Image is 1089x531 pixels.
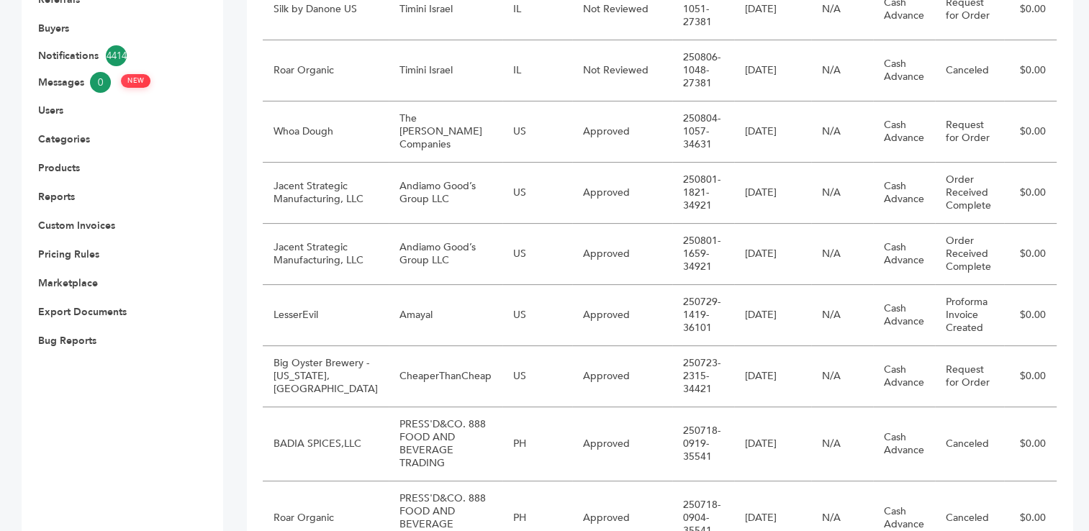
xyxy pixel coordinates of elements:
td: N/A [811,101,873,163]
td: [DATE] [734,346,811,407]
td: US [502,285,572,346]
span: NEW [121,74,150,88]
td: Approved [572,407,672,481]
td: 250718-0919-35541 [672,407,734,481]
td: [DATE] [734,40,811,101]
td: $0.00 [1004,407,1057,481]
td: Proforma Invoice Created [935,285,1004,346]
a: Users [38,104,63,117]
td: [DATE] [734,101,811,163]
a: Reports [38,190,75,204]
a: Categories [38,132,90,146]
a: Bug Reports [38,334,96,348]
td: N/A [811,407,873,481]
td: Canceled [935,40,1004,101]
td: Cash Advance [873,163,935,224]
a: Messages0 NEW [38,72,185,93]
td: Approved [572,346,672,407]
td: Approved [572,285,672,346]
td: 250801-1821-34921 [672,163,734,224]
td: 250804-1057-34631 [672,101,734,163]
td: $0.00 [1004,285,1057,346]
td: Approved [572,163,672,224]
td: Whoa Dough [263,101,389,163]
td: Request for Order [935,346,1004,407]
td: IL [502,40,572,101]
td: Andiamo Good’s Group LLC [389,224,502,285]
td: 250806-1048-27381 [672,40,734,101]
a: Export Documents [38,305,127,319]
td: [DATE] [734,224,811,285]
td: The [PERSON_NAME] Companies [389,101,502,163]
span: 4414 [106,45,127,66]
td: Cash Advance [873,285,935,346]
td: Amayal [389,285,502,346]
td: Big Oyster Brewery - [US_STATE], [GEOGRAPHIC_DATA] [263,346,389,407]
td: US [502,346,572,407]
td: CheaperThanCheap [389,346,502,407]
td: Request for Order [935,101,1004,163]
td: N/A [811,40,873,101]
td: N/A [811,224,873,285]
td: US [502,163,572,224]
td: [DATE] [734,407,811,481]
td: US [502,224,572,285]
td: $0.00 [1004,224,1057,285]
a: Marketplace [38,276,98,290]
td: Timini Israel [389,40,502,101]
td: Cash Advance [873,346,935,407]
td: 250723-2315-34421 [672,346,734,407]
td: $0.00 [1004,40,1057,101]
td: Cash Advance [873,224,935,285]
a: Custom Invoices [38,219,115,232]
td: PH [502,407,572,481]
a: Pricing Rules [38,248,99,261]
td: Roar Organic [263,40,389,101]
td: BADIA SPICES,LLC [263,407,389,481]
td: Cash Advance [873,101,935,163]
td: Not Reviewed [572,40,672,101]
td: Andiamo Good’s Group LLC [389,163,502,224]
td: Order Received Complete [935,163,1004,224]
td: Canceled [935,407,1004,481]
td: N/A [811,285,873,346]
td: $0.00 [1004,101,1057,163]
td: Approved [572,101,672,163]
td: [DATE] [734,285,811,346]
td: [DATE] [734,163,811,224]
td: Jacent Strategic Manufacturing, LLC [263,163,389,224]
td: Cash Advance [873,40,935,101]
td: PRESS'D&CO. 888 FOOD AND BEVERAGE TRADING [389,407,502,481]
td: US [502,101,572,163]
td: Jacent Strategic Manufacturing, LLC [263,224,389,285]
a: Notifications4414 [38,45,185,66]
a: Products [38,161,80,175]
td: Cash Advance [873,407,935,481]
td: 250729-1419-36101 [672,285,734,346]
td: N/A [811,346,873,407]
a: Buyers [38,22,69,35]
td: $0.00 [1004,346,1057,407]
td: $0.00 [1004,163,1057,224]
span: 0 [90,72,111,93]
td: LesserEvil [263,285,389,346]
td: 250801-1659-34921 [672,224,734,285]
td: Order Received Complete [935,224,1004,285]
td: N/A [811,163,873,224]
td: Approved [572,224,672,285]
